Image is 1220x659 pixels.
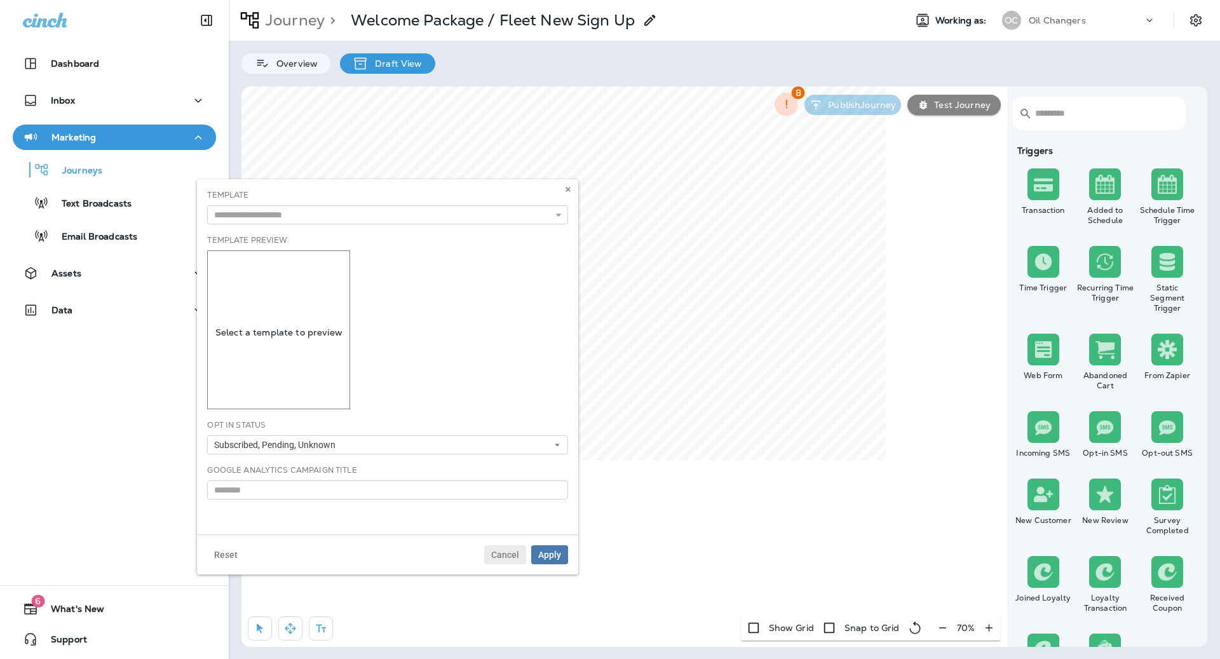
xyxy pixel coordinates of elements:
div: Abandoned Cart [1077,370,1134,391]
button: Marketing [13,125,216,150]
button: Cancel [484,545,526,564]
p: > [325,11,335,30]
label: Opt In Status [207,420,266,430]
p: 70 % [957,623,975,633]
p: Show Grid [769,623,814,633]
p: Email Broadcasts [49,231,137,243]
p: Select a template to preview [208,327,349,337]
button: Support [13,627,216,652]
div: Survey Completed [1139,515,1196,536]
div: Incoming SMS [1015,448,1072,458]
div: Schedule Time Trigger [1139,205,1196,226]
div: Received Coupon [1139,593,1196,613]
div: Opt-in SMS [1077,448,1134,458]
div: Loyalty Transaction [1077,593,1134,613]
span: 8 [792,86,805,99]
div: OC [1002,11,1021,30]
div: Added to Schedule [1077,205,1134,226]
span: Reset [214,550,238,559]
button: Test Journey [907,95,1001,115]
button: Subscribed, Pending, Unknown [207,435,568,454]
span: Apply [538,550,561,559]
button: Reset [207,545,245,564]
p: Assets [51,268,81,278]
button: Dashboard [13,51,216,76]
p: Inbox [51,95,75,105]
p: Welcome Package / Fleet New Sign Up [351,11,635,30]
p: Dashboard [51,58,99,69]
label: Template [207,190,248,200]
div: From Zapier [1139,370,1196,381]
p: Text Broadcasts [49,198,132,210]
div: Opt-out SMS [1139,448,1196,458]
div: Time Trigger [1015,283,1072,293]
div: Recurring Time Trigger [1077,283,1134,303]
button: Journeys [13,156,216,183]
p: Data [51,305,73,315]
button: Email Broadcasts [13,222,216,249]
button: 6What's New [13,596,216,622]
label: Template Preview [207,235,287,245]
div: New Customer [1015,515,1072,526]
div: Joined Loyalty [1015,593,1072,603]
div: New Review [1077,515,1134,526]
label: Google Analytics Campaign Title [207,465,356,475]
p: Oil Changers [1029,15,1086,25]
p: Journey [261,11,325,30]
button: Collapse Sidebar [189,8,224,33]
span: What's New [38,604,104,619]
span: Support [38,634,87,649]
div: Web Form [1015,370,1072,381]
p: Journeys [50,165,102,177]
button: Text Broadcasts [13,189,216,216]
span: Subscribed, Pending, Unknown [214,440,341,451]
p: Overview [270,58,318,69]
button: Data [13,297,216,323]
span: Cancel [491,550,519,559]
button: Apply [531,545,568,564]
button: Assets [13,261,216,286]
p: Draft View [369,58,422,69]
button: Settings [1184,9,1207,32]
button: Inbox [13,88,216,113]
span: 6 [31,595,44,608]
p: Snap to Grid [844,623,900,633]
div: Triggers [1012,146,1198,156]
div: Static Segment Trigger [1139,283,1196,313]
div: Transaction [1015,205,1072,215]
p: Test Journey [929,100,991,110]
p: Marketing [51,132,96,142]
span: Working as: [935,15,989,26]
